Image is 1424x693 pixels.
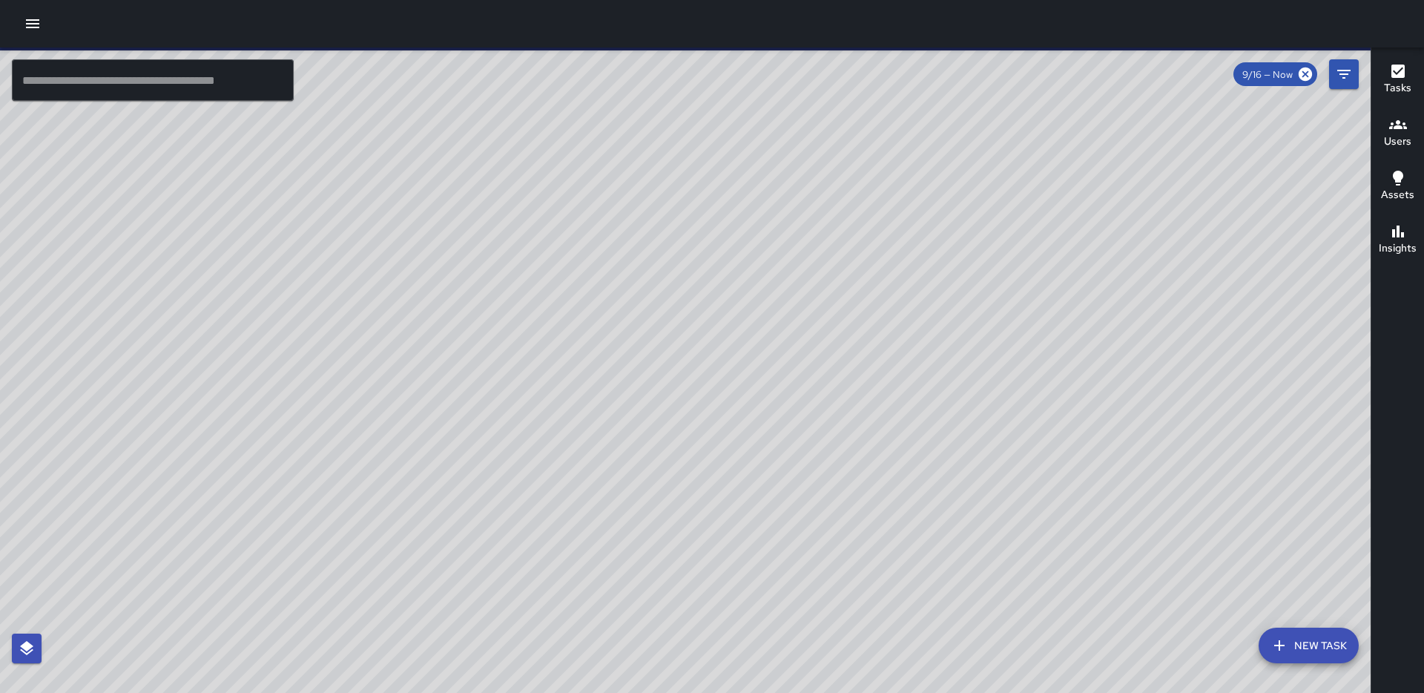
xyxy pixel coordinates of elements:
button: Users [1371,107,1424,160]
button: Filters [1329,59,1359,89]
button: Insights [1371,214,1424,267]
div: 9/16 — Now [1233,62,1317,86]
h6: Insights [1379,240,1417,257]
h6: Users [1384,134,1411,150]
h6: Tasks [1384,80,1411,96]
button: Assets [1371,160,1424,214]
span: 9/16 — Now [1233,68,1302,81]
button: Tasks [1371,53,1424,107]
h6: Assets [1381,187,1414,203]
button: New Task [1259,628,1359,663]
